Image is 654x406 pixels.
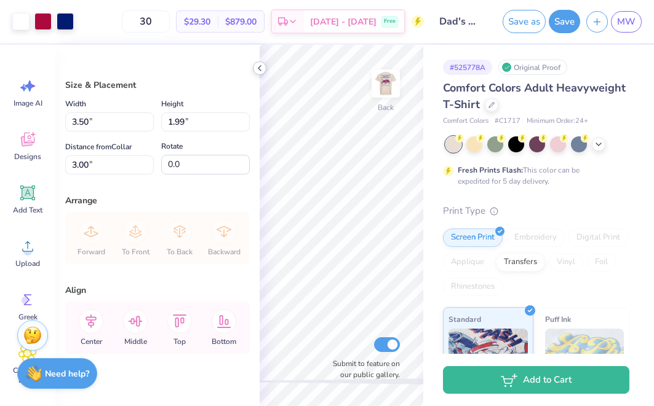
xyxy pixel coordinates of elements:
span: Bottom [212,337,236,346]
img: Back [373,71,398,96]
div: Digital Print [568,228,628,247]
button: Save as [503,10,546,33]
label: Width [65,96,86,111]
div: Vinyl [549,253,583,271]
img: Puff Ink [545,329,624,390]
span: Upload [15,259,40,268]
span: $29.30 [184,15,210,28]
label: Submit to feature on our public gallery. [326,358,400,380]
span: $879.00 [225,15,257,28]
div: Original Proof [498,60,567,75]
span: Comfort Colors [443,116,489,127]
div: Arrange [65,194,250,207]
div: Rhinestones [443,278,503,296]
div: Back [378,102,394,113]
div: Align [65,284,250,297]
strong: Need help? [45,368,89,380]
label: Height [161,96,183,111]
div: Foil [587,253,616,271]
div: # 525778A [443,60,492,75]
a: MW [611,11,642,33]
input: – – [122,10,170,33]
label: Distance from Collar [65,139,132,154]
div: Print Type [443,204,629,218]
span: Clipart & logos [7,365,48,385]
span: Puff Ink [545,313,571,326]
span: [DATE] - [DATE] [310,15,377,28]
span: Designs [14,152,41,162]
div: Applique [443,253,492,271]
span: Comfort Colors Adult Heavyweight T-Shirt [443,80,626,112]
img: Standard [449,329,528,390]
span: Add Text [13,205,42,215]
span: MW [617,15,636,29]
span: Greek [18,312,38,322]
span: Standard [449,313,481,326]
div: Size & Placement [65,79,250,92]
span: # C1717 [495,116,520,127]
span: Minimum Order: 24 + [527,116,588,127]
input: Untitled Design [430,9,490,34]
label: Rotate [161,139,183,154]
div: Screen Print [443,228,503,247]
span: Middle [124,337,147,346]
strong: Fresh Prints Flash: [458,165,523,175]
button: Add to Cart [443,366,629,394]
div: Transfers [496,253,545,271]
span: Free [384,17,396,26]
div: This color can be expedited for 5 day delivery. [458,165,609,187]
span: Image AI [14,98,42,108]
div: Embroidery [506,228,565,247]
button: Save [549,10,580,33]
span: Center [81,337,102,346]
span: Top [173,337,186,346]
